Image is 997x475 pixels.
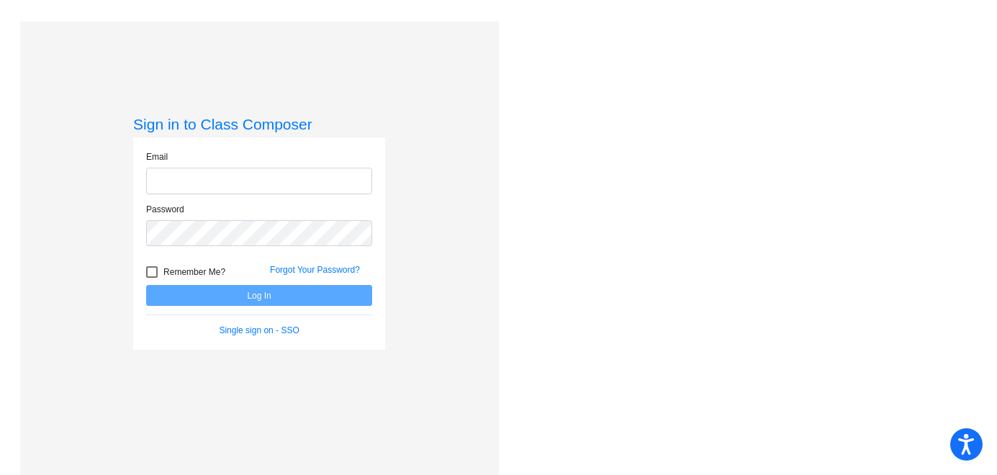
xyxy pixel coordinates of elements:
[146,203,184,216] label: Password
[270,265,360,275] a: Forgot Your Password?
[219,325,299,335] a: Single sign on - SSO
[146,150,168,163] label: Email
[146,285,372,306] button: Log In
[163,263,225,281] span: Remember Me?
[133,115,385,133] h3: Sign in to Class Composer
